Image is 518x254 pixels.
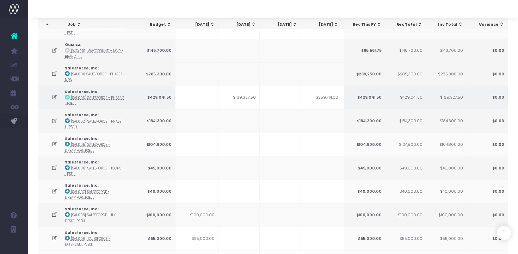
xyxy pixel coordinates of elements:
[65,49,123,59] abbr: [WAY001] Wayground - MVP - Brand - New
[38,18,60,31] th: : activate to sort column descending
[266,22,297,27] div: [DATE]
[385,86,426,110] td: $429,041.50
[344,203,385,227] td: $100,000.00
[177,203,218,227] td: $100,000.00
[134,156,175,180] td: $49,000.00
[301,18,343,31] th: Oct 25: activate to sort column ascending
[134,86,175,110] td: $429,041.50
[385,109,426,133] td: $184,300.00
[467,18,508,31] th: Variance: activate to sort column ascending
[65,112,98,118] strong: Salesforce, Inc.
[385,18,426,31] th: Rec Total: activate to sort column ascending
[65,66,98,71] strong: Salesforce, Inc.
[467,133,508,156] td: $0.00
[385,156,426,180] td: $49,000.00
[425,86,467,110] td: $169,327.50
[425,62,467,86] td: $285,300.00
[177,227,218,250] td: $55,000.00
[134,39,175,62] td: $146,700.00
[65,95,124,106] abbr: [SAL003] Salesforce - Phase 2 Design - Brand - Upsell
[134,180,175,203] td: $40,000.00
[467,156,508,180] td: $0.00
[65,142,110,153] abbr: [SAL005] Salesforce - Dreamforce Theme - Brand - Upsell
[65,183,98,188] strong: Salesforce, Inc.
[225,22,256,27] div: [DATE]
[65,230,98,235] strong: Salesforce, Inc.
[344,39,385,62] td: $65,561.75
[467,180,508,203] td: $0.00
[65,190,110,200] abbr: [SAL007] Salesforce - Dreamforce Sprint - Brand - Upsell
[61,180,134,203] td: :
[385,227,426,250] td: $55,000.00
[467,86,508,110] td: $0.00
[9,240,19,250] img: images/default_profile_image.png
[61,39,134,62] td: :
[61,22,92,27] div: [DATE]
[178,18,219,31] th: Jul 25: activate to sort column ascending
[425,109,467,133] td: $184,300.00
[184,22,215,27] div: [DATE]
[385,39,426,62] td: $146,700.00
[61,156,134,180] td: :
[467,62,508,86] td: $0.00
[425,133,467,156] td: $104,800.00
[65,119,121,129] abbr: [SAL002] Salesforce - Phase 1.5 Pressure Test - Brand - Upsell
[65,166,124,176] abbr: [SAL006] Salesforce - Icons - Brand - Upsell
[467,39,508,62] td: $0.00
[467,203,508,227] td: $0.00
[467,227,508,250] td: $0.00
[391,22,423,27] div: Rec Total
[134,227,175,250] td: $55,000.00
[426,18,467,31] th: Inv Total: activate to sort column ascending
[467,109,508,133] td: $0.00
[260,18,301,31] th: Sep 25: activate to sort column ascending
[385,62,426,86] td: $285,300.00
[425,39,467,62] td: $146,700.00
[65,89,98,94] strong: Salesforce, Inc.
[425,180,467,203] td: $40,000.00
[134,109,175,133] td: $184,300.00
[385,180,426,203] td: $40,000.00
[344,156,385,180] td: $49,000.00
[61,203,134,227] td: :
[301,86,342,110] td: $259,714.00
[219,18,260,31] th: Aug 25: activate to sort column ascending
[134,18,175,31] th: Budget: activate to sort column ascending
[344,180,385,203] td: $40,000.00
[344,86,385,110] td: $429,041.50
[308,22,339,27] div: [DATE]
[65,72,127,82] abbr: [SAL001] Salesforce - Phase 1 Design Sprint - Brand - New
[65,136,98,141] strong: Salesforce, Inc.
[61,133,134,156] td: :
[344,133,385,156] td: $104,800.00
[134,203,175,227] td: $100,000.00
[351,22,382,27] div: Rec This FY
[385,133,426,156] td: $104,800.00
[425,156,467,180] td: $49,000.00
[65,206,98,212] strong: Salesforce, Inc.
[65,213,116,223] abbr: [SAL008] Salesforce July Design Support - Brand - Upsell
[134,133,175,156] td: $104,800.00
[61,18,136,31] th: Job: activate to sort column ascending
[68,22,132,27] div: Job
[432,22,463,27] div: Inv Total
[344,18,386,31] th: Rec This FY: activate to sort column ascending
[473,22,504,27] div: Variance
[61,227,134,250] td: :
[344,227,385,250] td: $55,000.00
[218,86,260,110] td: $169,327.50
[425,203,467,227] td: $100,000.00
[61,62,134,86] td: :
[425,227,467,250] td: $55,000.00
[61,109,134,133] td: :
[344,109,385,133] td: $184,300.00
[344,62,385,86] td: $239,250.00
[61,86,134,110] td: :
[65,236,110,247] abbr: [SAL009] Salesforce - Extended July Support - Brand - Upsell
[343,18,384,31] th: Nov 25: activate to sort column ascending
[65,42,80,47] strong: Quizizz
[134,62,175,86] td: $285,300.00
[65,160,98,165] strong: Salesforce, Inc.
[385,203,426,227] td: $100,000.00
[141,22,172,27] div: Budget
